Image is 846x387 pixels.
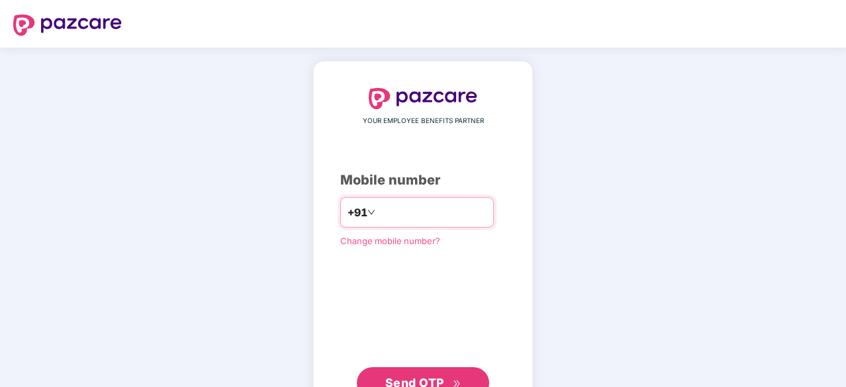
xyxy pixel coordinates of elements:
span: YOUR EMPLOYEE BENEFITS PARTNER [363,116,484,126]
a: Change mobile number? [340,236,440,246]
div: Mobile number [340,170,506,191]
span: down [367,208,375,216]
span: +91 [348,204,367,221]
img: logo [369,88,477,109]
img: logo [13,15,122,36]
